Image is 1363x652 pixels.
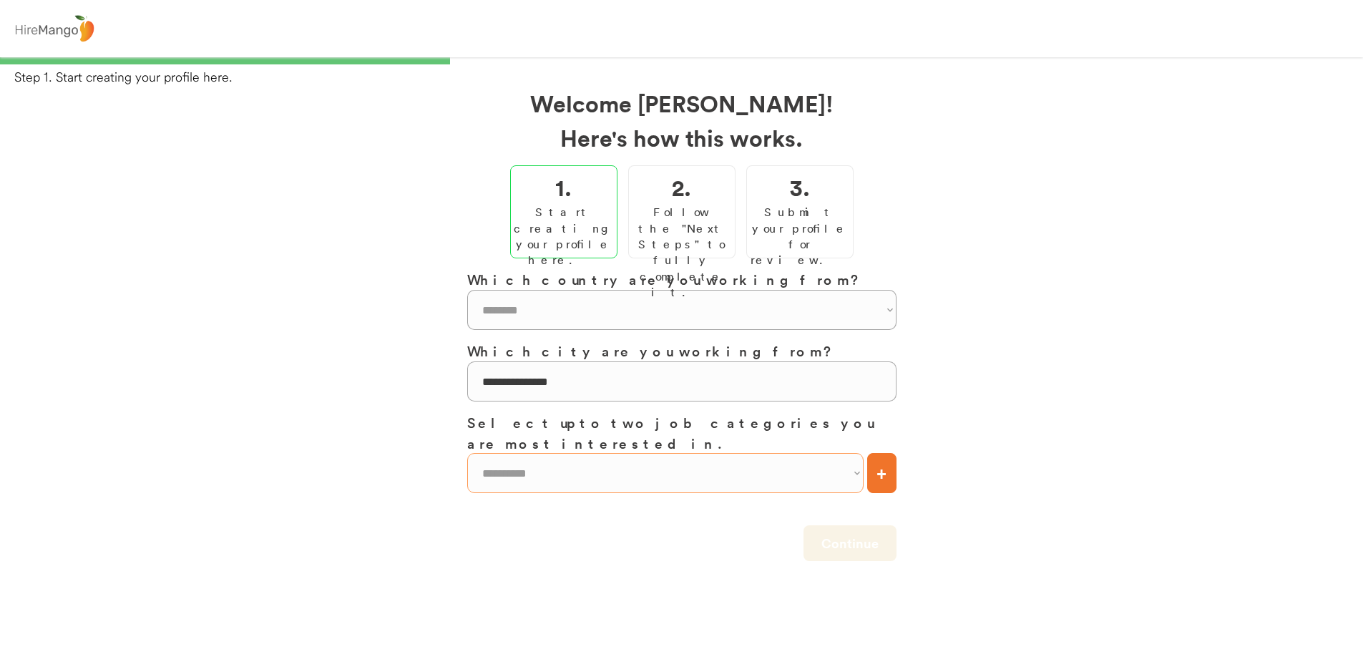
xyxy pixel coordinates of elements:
[467,86,897,155] h2: Welcome [PERSON_NAME]! Here's how this works.
[514,204,614,268] div: Start creating your profile here.
[11,12,98,46] img: logo%20-%20hiremango%20gray.png
[3,57,1360,64] div: 33%
[790,170,810,204] h2: 3.
[751,204,849,268] div: Submit your profile for review.
[867,453,897,493] button: +
[555,170,572,204] h2: 1.
[467,412,897,453] h3: Select up to two job categories you are most interested in.
[467,341,897,361] h3: Which city are you working from?
[14,68,1363,86] div: Step 1. Start creating your profile here.
[672,170,691,204] h2: 2.
[803,525,897,561] button: Continue
[467,269,897,290] h3: Which country are you working from?
[632,204,731,300] div: Follow the "Next Steps" to fully complete it.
